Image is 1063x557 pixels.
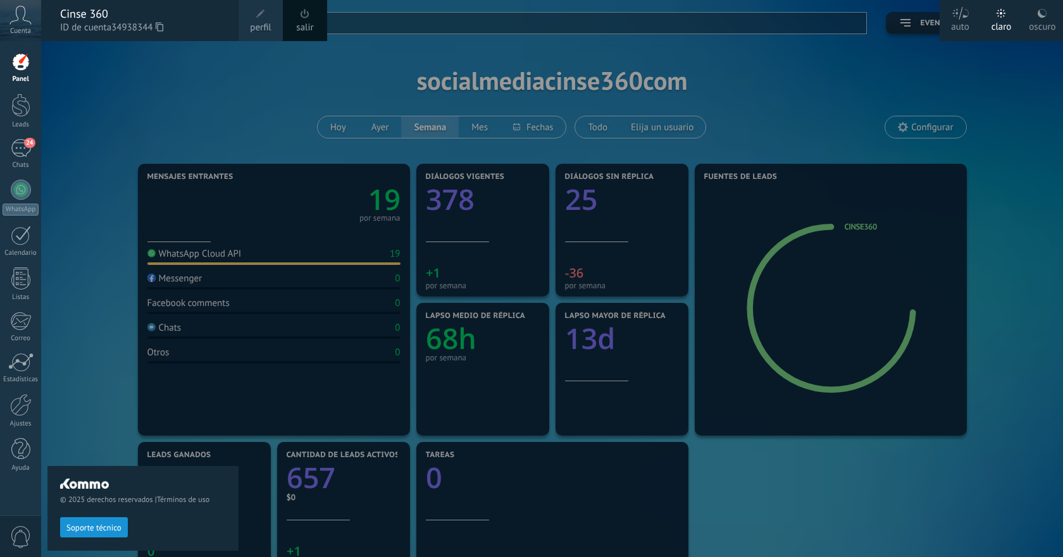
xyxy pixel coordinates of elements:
div: auto [951,8,969,41]
div: Estadísticas [3,376,39,384]
div: WhatsApp [3,204,39,216]
span: Soporte técnico [66,523,121,532]
a: salir [296,21,313,35]
span: perfil [250,21,271,35]
div: Leads [3,121,39,129]
a: Soporte técnico [60,522,128,532]
span: 24 [24,138,35,148]
div: Ajustes [3,420,39,428]
span: Cuenta [10,27,31,35]
span: 34938344 [111,21,163,35]
div: Listas [3,293,39,302]
div: Cinse 360 [60,7,226,21]
span: © 2025 derechos reservados | [60,495,226,505]
div: Panel [3,75,39,83]
div: claro [992,8,1012,41]
div: Calendario [3,249,39,257]
span: ID de cuenta [60,21,226,35]
button: Soporte técnico [60,517,128,537]
div: oscuro [1029,8,1055,41]
a: Términos de uso [157,495,209,505]
div: Chats [3,161,39,169]
div: Correo [3,334,39,343]
div: Ayuda [3,464,39,472]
